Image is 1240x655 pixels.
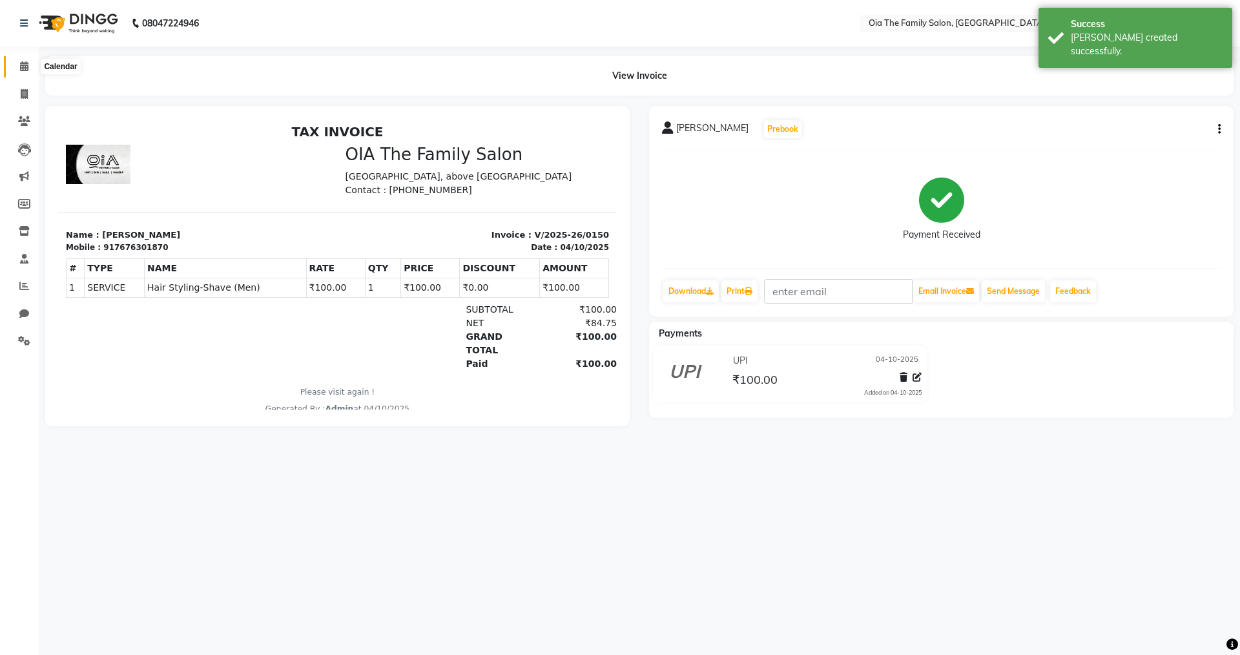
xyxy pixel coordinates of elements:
div: Mobile : [8,123,43,134]
div: NET [400,198,479,211]
th: RATE [248,140,307,159]
span: Payments [659,327,702,339]
button: Send Message [982,280,1045,302]
span: ₹100.00 [732,372,778,390]
div: Date : [473,123,499,134]
a: Feedback [1050,280,1096,302]
td: SERVICE [26,159,87,178]
p: [GEOGRAPHIC_DATA], above [GEOGRAPHIC_DATA] [287,51,552,65]
div: View Invoice [45,56,1234,96]
span: [PERSON_NAME] [676,121,749,140]
td: ₹0.00 [402,159,482,178]
div: 917676301870 [45,123,110,134]
th: DISCOUNT [402,140,482,159]
a: Download [663,280,719,302]
th: AMOUNT [482,140,551,159]
b: 08047224946 [142,5,199,41]
div: Bill created successfully. [1071,31,1223,58]
h3: OIA The Family Salon [287,26,552,46]
div: ₹100.00 [479,211,559,238]
td: ₹100.00 [248,159,307,178]
img: logo [33,5,121,41]
td: 1 [307,159,342,178]
p: Please visit again ! [8,267,551,279]
td: ₹100.00 [482,159,551,178]
div: Added on 04-10-2025 [864,388,922,397]
th: QTY [307,140,342,159]
div: Paid [400,238,479,252]
button: Email Invoice [913,280,979,302]
td: 1 [8,159,26,178]
button: Prebook [764,120,801,138]
td: ₹100.00 [343,159,402,178]
div: ₹100.00 [479,238,559,252]
div: Success [1071,17,1223,31]
span: UPI [733,354,748,368]
div: GRAND TOTAL [400,211,479,238]
div: 04/10/2025 [502,123,551,134]
th: # [8,140,26,159]
p: Invoice : V/2025-26/0150 [287,110,552,123]
p: Contact : [PHONE_NUMBER] [287,65,552,78]
div: Generated By : at 04/10/2025 [8,284,551,296]
div: SUBTOTAL [400,184,479,198]
div: ₹100.00 [479,184,559,198]
input: enter email [764,279,913,304]
div: ₹84.75 [479,198,559,211]
div: Payment Received [903,228,980,242]
th: NAME [87,140,248,159]
a: Print [721,280,758,302]
p: Name : [PERSON_NAME] [8,110,272,123]
span: 04-10-2025 [876,354,918,368]
th: TYPE [26,140,87,159]
span: Admin [267,286,295,295]
span: Hair Styling-Shave (Men) [89,162,245,176]
div: Calendar [41,59,80,74]
th: PRICE [343,140,402,159]
h2: TAX INVOICE [8,5,551,21]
